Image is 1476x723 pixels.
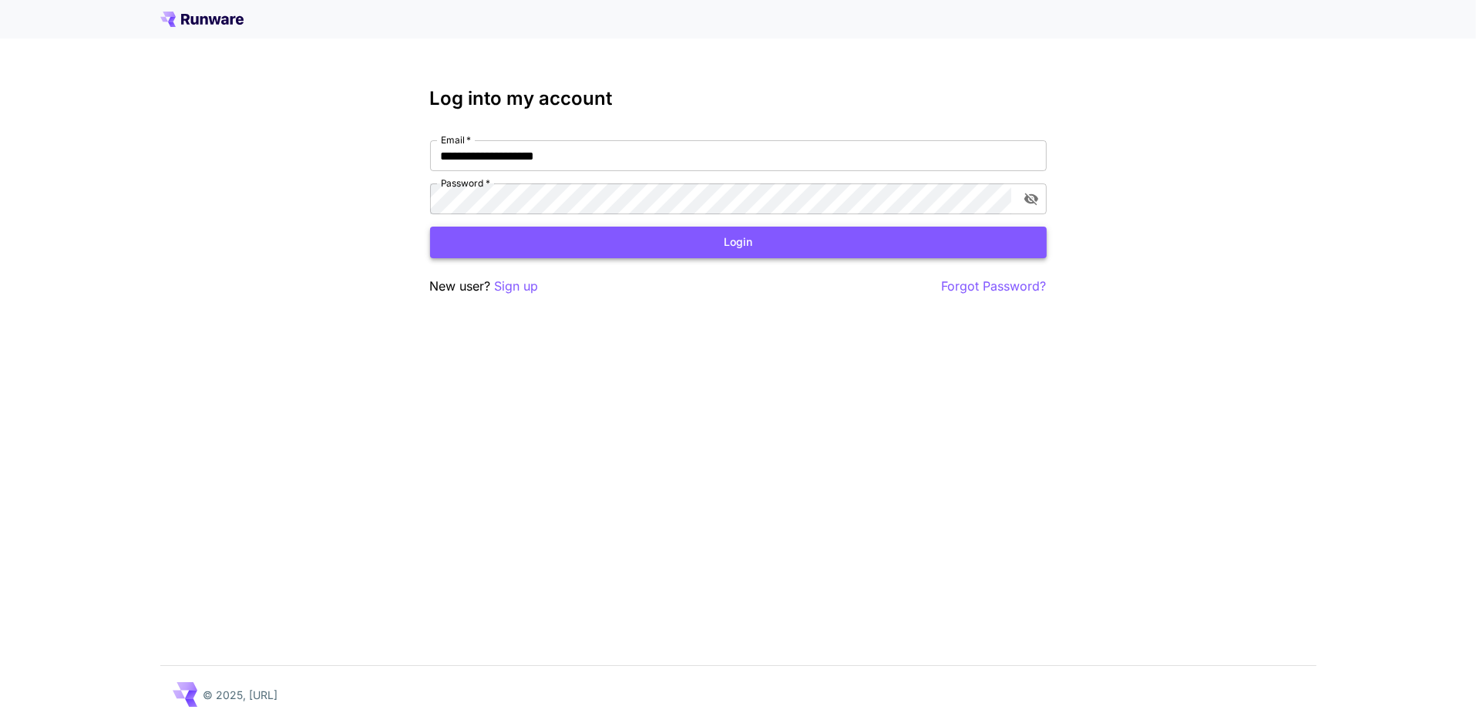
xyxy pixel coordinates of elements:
h3: Log into my account [430,88,1047,109]
p: New user? [430,277,539,296]
button: Login [430,227,1047,258]
label: Password [441,177,490,190]
button: Sign up [495,277,539,296]
p: © 2025, [URL] [203,687,278,703]
button: Forgot Password? [942,277,1047,296]
label: Email [441,133,471,146]
button: toggle password visibility [1017,185,1045,213]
